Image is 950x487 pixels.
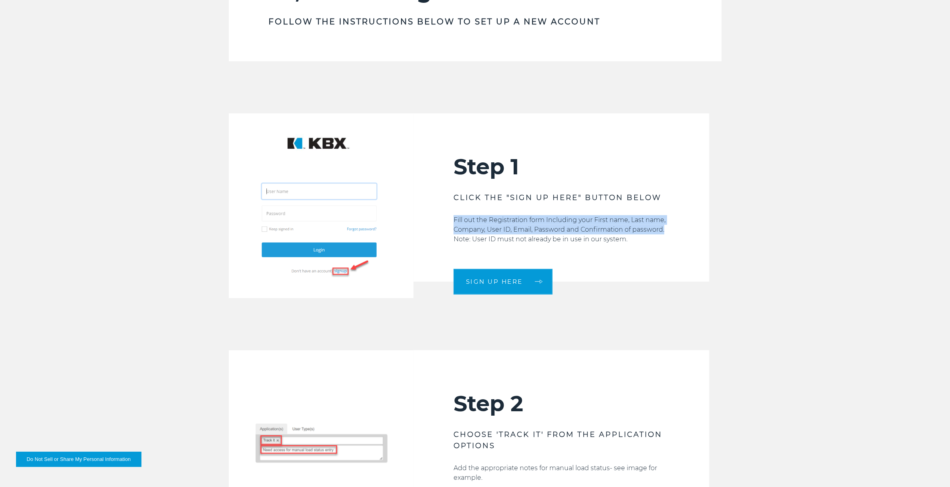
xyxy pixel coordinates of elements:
h2: Step 1 [454,154,669,180]
h3: Follow the instructions below to set up a new account [269,16,682,27]
h3: CHOOSE 'TRACK IT' FROM THE APPLICATION OPTIONS [454,429,669,451]
h2: Step 2 [454,390,669,417]
a: SIGN UP HERE arrow arrow [454,269,553,295]
p: Fill out the Registration form Including your First name, Last name, Company, User ID, Email, Pas... [454,215,669,244]
span: SIGN UP HERE [466,279,523,285]
p: Add the appropriate notes for manual load status- see image for example. [454,463,669,483]
button: Do Not Sell or Share My Personal Information [16,452,141,467]
h3: CLICK THE "SIGN UP HERE" BUTTON BELOW [454,192,669,203]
